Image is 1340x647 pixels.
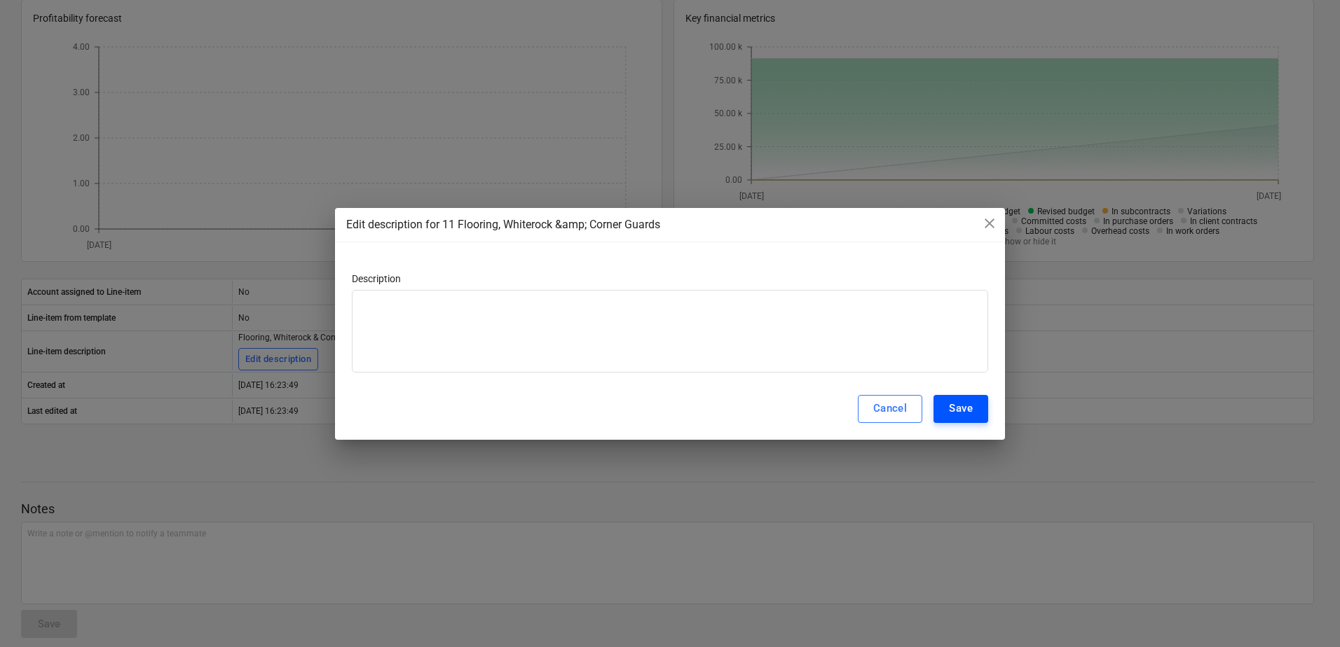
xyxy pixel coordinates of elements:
div: Save [949,399,973,417]
span: Description [352,273,988,284]
div: Cancel [873,399,908,417]
div: close [981,215,998,237]
div: Edit description for 11 Flooring, Whiterock &amp; Corner Guards [346,216,994,233]
button: Cancel [858,395,923,423]
span: close [981,215,998,232]
button: Save [934,395,988,423]
iframe: Chat Widget [1270,580,1340,647]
